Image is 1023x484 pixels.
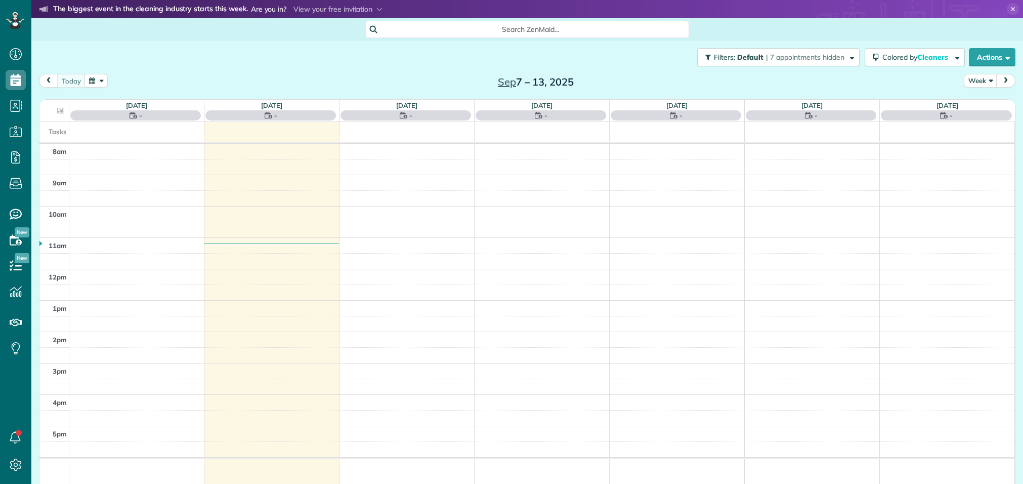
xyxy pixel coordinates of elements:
span: 8am [53,147,67,155]
a: [DATE] [531,101,553,109]
span: - [950,110,953,120]
a: [DATE] [261,101,283,109]
a: [DATE] [666,101,688,109]
span: New [15,227,29,237]
h2: 7 – 13, 2025 [473,76,599,88]
span: | 7 appointments hidden [766,53,844,62]
a: [DATE] [801,101,823,109]
span: - [139,110,142,120]
span: - [544,110,547,120]
span: Filters: [714,53,735,62]
span: - [409,110,412,120]
button: Filters: Default | 7 appointments hidden [697,48,860,66]
a: Filters: Default | 7 appointments hidden [692,48,860,66]
a: [DATE] [126,101,148,109]
span: - [679,110,683,120]
button: prev [39,74,58,88]
span: Colored by [882,53,952,62]
span: 9am [53,179,67,187]
span: 5pm [53,430,67,438]
span: Sep [498,75,516,88]
span: 1pm [53,304,67,312]
span: Default [737,53,764,62]
button: Actions [969,48,1015,66]
a: [DATE] [936,101,958,109]
span: 12pm [49,273,67,281]
span: Tasks [49,128,67,136]
button: Week [964,74,997,88]
strong: The biggest event in the cleaning industry starts this week. [53,4,248,15]
button: next [996,74,1015,88]
button: today [57,74,86,88]
span: 10am [49,210,67,218]
span: - [815,110,818,120]
span: New [15,253,29,263]
span: - [274,110,277,120]
a: [DATE] [396,101,418,109]
button: Colored byCleaners [865,48,965,66]
span: 11am [49,241,67,250]
span: Are you in? [251,4,287,15]
span: Cleaners [917,53,950,62]
span: 3pm [53,367,67,375]
span: 2pm [53,336,67,344]
span: 4pm [53,398,67,407]
li: The world’s leading virtual event for cleaning business owners. [39,17,445,30]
